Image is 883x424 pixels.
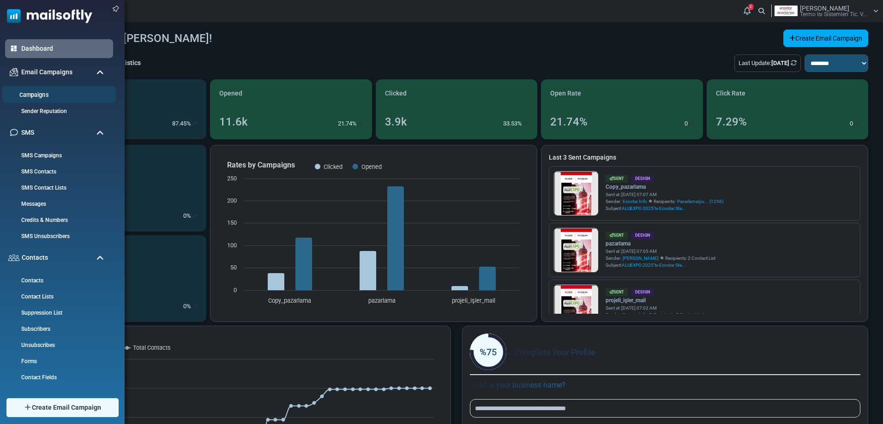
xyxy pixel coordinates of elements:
[550,113,588,130] div: 21.74%
[775,4,878,18] a: User Logo [PERSON_NAME] Termo Isı Sistemleri Tic. V...
[48,366,149,376] span: Değerli İş Ortaklarımız,
[734,54,801,72] div: Last Update:
[606,183,723,191] a: Copy_pazarlama
[452,297,496,304] text: projeli_işler_mail
[5,373,111,382] a: Contact Fields
[227,175,237,182] text: 250
[606,262,715,269] div: Subject:
[850,119,853,128] p: 0
[606,205,723,212] div: Subject:
[741,5,753,17] a: 2
[606,255,715,262] div: Sender: Recipients: 2 Contact List
[183,211,186,221] p: 0
[227,197,237,204] text: 200
[133,344,171,351] text: Total Contacts
[622,263,686,268] span: ALUEXPO 2025’te Ecostar Sta...
[48,5,270,19] table: divider
[48,387,270,388] table: divider
[227,219,237,226] text: 150
[5,184,111,192] a: SMS Contact Lists
[45,145,206,232] a: New Contacts 59878 0%
[771,60,789,66] b: [DATE]
[5,357,111,365] a: Forms
[361,163,382,170] text: Opened
[716,113,747,130] div: 7.29%
[183,302,197,311] div: %
[623,255,659,262] span: [PERSON_NAME]
[631,232,654,239] div: Design
[2,91,113,100] a: Campaigns
[5,216,111,224] a: Credits & Numbers
[385,89,407,98] span: Clicked
[791,60,797,66] a: Refresh Stats
[227,242,237,249] text: 100
[22,253,48,263] span: Contacts
[631,175,654,183] div: Design
[10,68,18,76] img: campaigns-icon.png
[5,232,111,240] a: SMS Unsubscribers
[338,119,357,128] p: 21.74%
[21,128,34,137] span: SMS
[324,163,342,170] text: Clicked
[219,113,248,130] div: 11.6k
[622,206,686,211] span: ALUEXPO 2025’te Ecostar Sta...
[549,153,860,162] a: Last 3 Sent Campaigns
[230,264,237,271] text: 50
[10,128,18,137] img: sms-icon.png
[606,311,704,318] div: Sender: Recipients: 2 Contact List
[10,44,18,53] img: dashboard-icon-active.svg
[218,153,529,314] svg: Rates by Campaigns
[606,288,628,296] div: Sent
[470,345,506,359] div: %75
[470,334,860,370] div: Complete Your Profile
[5,151,111,160] a: SMS Campaigns
[606,232,628,239] div: Sent
[677,198,723,205] a: Pazarlama(yu... (1256)
[219,89,242,98] span: Opened
[606,296,704,305] a: projeli_işler_mail
[5,276,111,285] a: Contacts
[775,4,798,18] img: User Logo
[606,239,715,248] a: pazarlama
[783,30,868,47] a: Create Email Campaign
[368,297,396,304] text: pazarlama
[800,12,867,17] span: Termo Isı Sistemleri Tic. V...
[606,198,723,205] div: Sender: Recipients:
[5,167,111,176] a: SMS Contacts
[606,305,704,311] div: Sent at: [DATE] 07:02 AM
[716,89,745,98] span: Click Rate
[172,119,191,128] p: 87.45%
[21,67,72,77] span: Email Campaigns
[5,309,111,317] a: Suppression List
[5,200,111,208] a: Messages
[183,211,197,221] div: %
[606,248,715,255] div: Sent at: [DATE] 07:05 AM
[623,198,647,205] span: Ecostar İnfo
[269,297,312,304] text: Copy_pazarlama
[227,161,295,169] text: Rates by Campaigns
[503,119,522,128] p: 33.53%
[623,311,647,318] span: Ecostar İnfo
[5,325,111,333] a: Subscribers
[21,44,108,54] a: Dashboard
[606,175,628,183] div: Sent
[234,287,237,293] text: 0
[385,113,407,130] div: 3.9k
[470,375,565,391] label: What is your business name?
[685,119,688,128] p: 0
[800,5,849,12] span: [PERSON_NAME]
[748,4,753,10] span: 2
[550,89,581,98] span: Open Rate
[183,302,186,311] p: 0
[606,191,723,198] div: Sent at: [DATE] 07:07 AM
[32,403,101,412] span: Create Email Campaign
[5,107,111,115] a: Sender Reputation
[631,288,654,296] div: Design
